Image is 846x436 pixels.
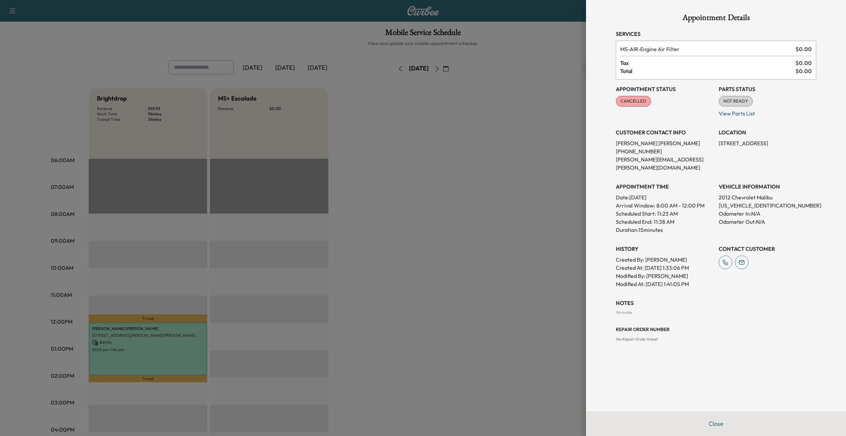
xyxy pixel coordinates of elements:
span: $ 0.00 [796,59,812,67]
h3: Parts Status [719,85,816,93]
h3: LOCATION [719,128,816,136]
button: Close [704,417,728,431]
h3: VEHICLE INFORMATION [719,182,816,191]
h1: Appointment Details [616,14,816,24]
p: [PHONE_NUMBER] [616,147,713,155]
h3: CONTACT CUSTOMER [719,245,816,253]
p: [PERSON_NAME][EMAIL_ADDRESS][PERSON_NAME][DOMAIN_NAME] [616,155,713,172]
div: No notes [616,310,816,315]
h3: Repair Order number [616,326,816,333]
p: 11:23 AM [657,210,678,218]
p: Created By : [PERSON_NAME] [616,256,713,264]
p: 11:38 AM [654,218,674,226]
p: Odometer Out: N/A [719,218,816,226]
p: Arrival Window: [616,201,713,210]
p: 2012 Chevrolet Malibu [719,193,816,201]
span: Engine Air Filter [620,45,793,53]
h3: CUSTOMER CONTACT INFO [616,128,713,136]
p: Date: [DATE] [616,193,713,201]
span: 8:00 AM - 12:00 PM [656,201,704,210]
p: Odometer In: N/A [719,210,816,218]
span: No Repair Order linked [616,336,657,342]
p: Modified At : [DATE] 1:41:05 PM [616,280,713,288]
p: Duration: 15 minutes [616,226,713,234]
span: Total [620,67,796,75]
span: $ 0.00 [796,45,812,53]
h3: Services [616,30,816,38]
p: Scheduled End: [616,218,652,226]
h3: APPOINTMENT TIME [616,182,713,191]
span: CANCELLED [616,98,650,105]
p: Created At : [DATE] 1:33:06 PM [616,264,713,272]
p: View Parts List [719,107,816,117]
p: [US_VEHICLE_IDENTIFICATION_NUMBER] [719,201,816,210]
p: Scheduled Start: [616,210,656,218]
span: $ 0.00 [796,67,812,75]
span: Tax [620,59,796,67]
p: [PERSON_NAME] [PERSON_NAME] [616,139,713,147]
p: Modified By : [PERSON_NAME] [616,272,713,280]
p: [STREET_ADDRESS] [719,139,816,147]
h3: NOTES [616,299,816,307]
span: NOT READY [719,98,752,105]
h3: Appointment Status [616,85,713,93]
h3: History [616,245,713,253]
